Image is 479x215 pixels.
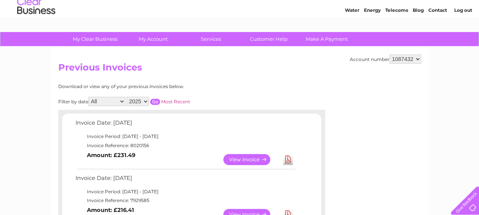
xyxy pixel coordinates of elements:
a: Log out [454,32,472,38]
a: Energy [364,32,381,38]
td: Invoice Date: [DATE] [74,118,296,132]
a: 0333 014 3131 [335,4,388,13]
div: Clear Business is a trading name of Verastar Limited (registered in [GEOGRAPHIC_DATA] No. 3667643... [60,4,420,37]
a: Telecoms [385,32,408,38]
a: Contact [428,32,447,38]
td: Invoice Period: [DATE] - [DATE] [74,132,296,141]
td: Invoice Period: [DATE] - [DATE] [74,187,296,196]
div: Account number [350,55,421,64]
a: Water [345,32,359,38]
td: Invoice Reference: 8020156 [74,141,296,150]
a: My Account [122,32,184,46]
a: View [223,154,279,165]
a: Make A Payment [295,32,358,46]
td: Invoice Reference: 7929585 [74,196,296,205]
img: logo.png [17,20,56,43]
div: Download or view any of your previous invoices below. [58,84,258,89]
a: Customer Help [237,32,300,46]
a: Services [179,32,242,46]
a: My Clear Business [64,32,127,46]
h2: Previous Invoices [58,62,421,77]
td: Invoice Date: [DATE] [74,173,296,187]
div: Filter by date [58,97,258,106]
a: Most Recent [161,99,190,104]
b: Amount: £216.41 [87,207,134,213]
b: Amount: £231.49 [87,152,135,159]
a: Download [283,154,293,165]
a: Blog [413,32,424,38]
